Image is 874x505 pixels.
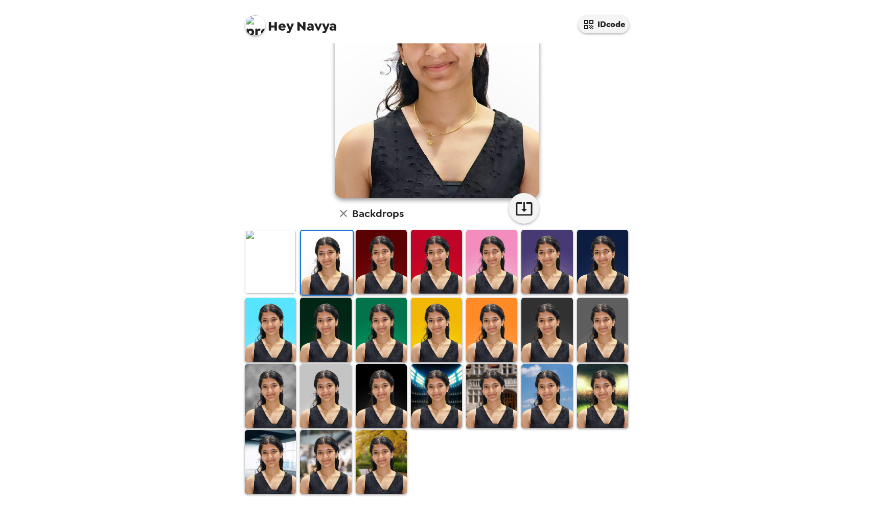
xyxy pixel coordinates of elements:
[245,15,265,36] img: profile pic
[268,17,293,35] span: Hey
[352,205,404,222] h6: Backdrops
[245,10,337,33] span: Navya
[578,15,629,33] button: IDcode
[245,230,296,294] img: Original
